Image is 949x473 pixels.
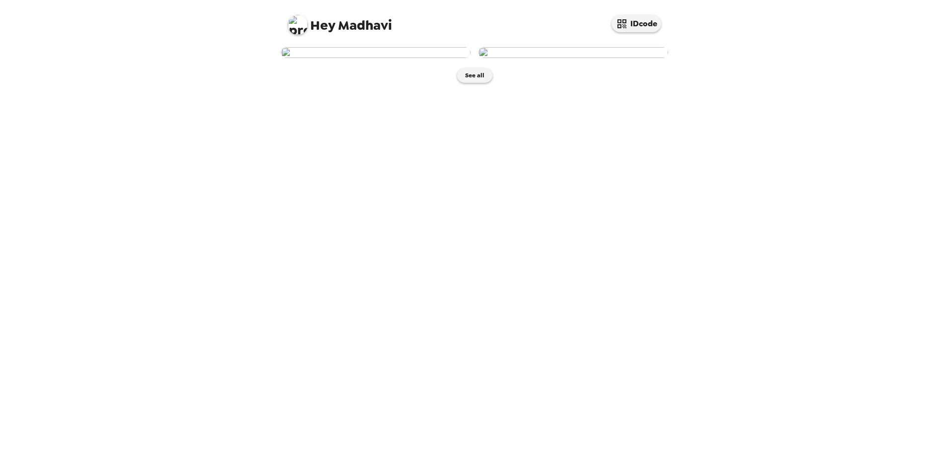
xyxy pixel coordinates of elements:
[288,15,308,35] img: profile pic
[478,47,668,58] img: user-274022
[310,16,335,34] span: Hey
[281,47,471,58] img: user-275134
[288,10,392,32] span: Madhavi
[611,15,661,32] button: IDcode
[457,68,492,83] button: See all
